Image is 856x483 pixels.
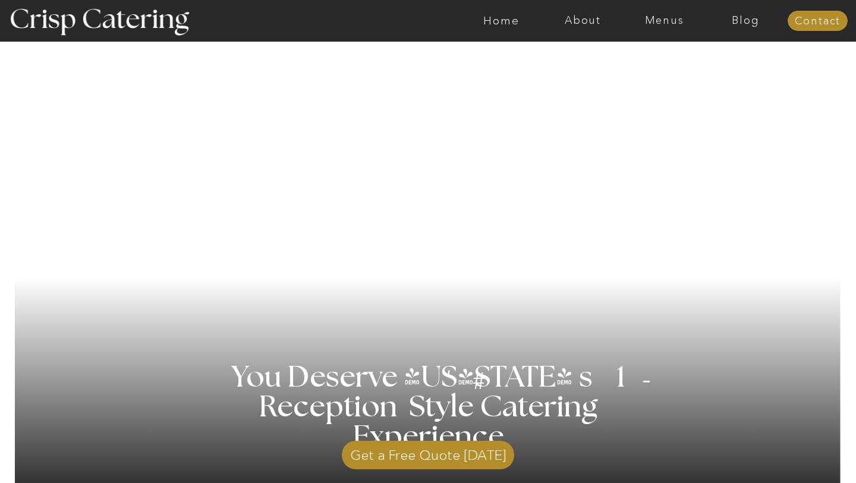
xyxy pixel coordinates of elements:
h3: ' [619,349,654,417]
h3: ' [425,363,474,393]
h3: # [446,369,514,404]
a: Get a Free Quote [DATE] [342,435,514,469]
h1: You Deserve [US_STATE] s 1 Reception Style Catering Experience [190,363,667,452]
a: Blog [705,15,786,27]
a: Home [461,15,542,27]
a: About [542,15,624,27]
a: Contact [788,15,848,27]
a: Menus [624,15,705,27]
